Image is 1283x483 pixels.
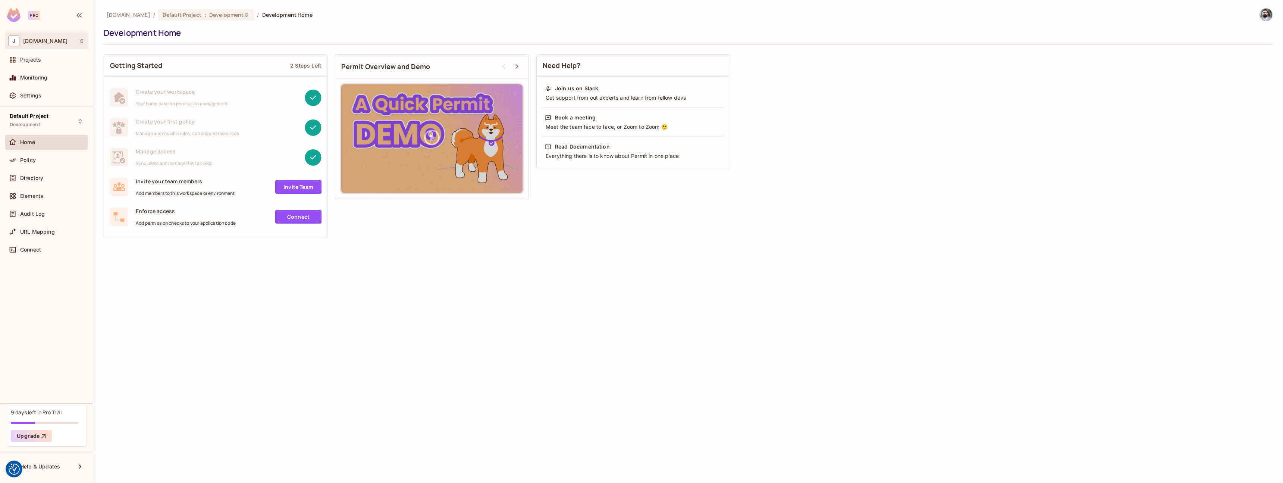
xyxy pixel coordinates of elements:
[545,94,722,102] div: Get support from out experts and learn from fellow devs
[107,11,150,18] span: the active workspace
[290,62,321,69] div: 2 Steps Left
[110,61,162,70] span: Getting Started
[20,464,60,470] span: Help & Updates
[9,464,20,475] img: Revisit consent button
[20,247,41,253] span: Connect
[545,152,722,160] div: Everything there is to know about Permit in one place
[20,229,55,235] span: URL Mapping
[20,211,45,217] span: Audit Log
[545,123,722,131] div: Meet the team face to face, or Zoom to Zoom 😉
[163,11,201,18] span: Default Project
[136,148,212,155] span: Manage access
[136,161,212,166] span: Sync users and manage their access
[20,93,41,99] span: Settings
[20,139,35,145] span: Home
[10,122,40,128] span: Development
[136,208,236,215] span: Enforce access
[341,62,430,71] span: Permit Overview and Demo
[262,11,313,18] span: Development Home
[20,57,41,63] span: Projects
[9,464,20,475] button: Consent Preferences
[136,178,235,185] span: Invite your team members
[275,210,321,224] a: Connect
[555,143,610,150] div: Read Documentation
[10,113,48,119] span: Default Project
[20,75,48,81] span: Monitoring
[209,11,244,18] span: Development
[153,11,155,18] li: /
[543,61,581,70] span: Need Help?
[20,157,36,163] span: Policy
[7,8,21,22] img: SReyMgAAAABJRU5ErkJggg==
[555,114,596,121] div: Book a meeting
[136,118,239,125] span: Create your first policy
[257,11,259,18] li: /
[23,38,68,44] span: Workspace: journey.travel
[555,85,598,92] div: Join us on Slack
[136,88,228,95] span: Create your workspace
[11,430,52,442] button: Upgrade
[11,409,62,416] div: 9 days left in Pro Trial
[28,11,40,20] div: Pro
[20,193,43,199] span: Elements
[8,35,19,46] span: J
[136,131,239,137] span: Manage access with roles, actions and resources
[104,27,1269,38] div: Development Home
[1260,9,1272,21] img: Sam Armitt-Fior
[204,12,207,18] span: :
[136,190,235,196] span: Add members to this workspace or environment
[275,180,321,194] a: Invite Team
[136,220,236,226] span: Add permission checks to your application code
[136,101,228,107] span: Your home base for permission management
[20,175,43,181] span: Directory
